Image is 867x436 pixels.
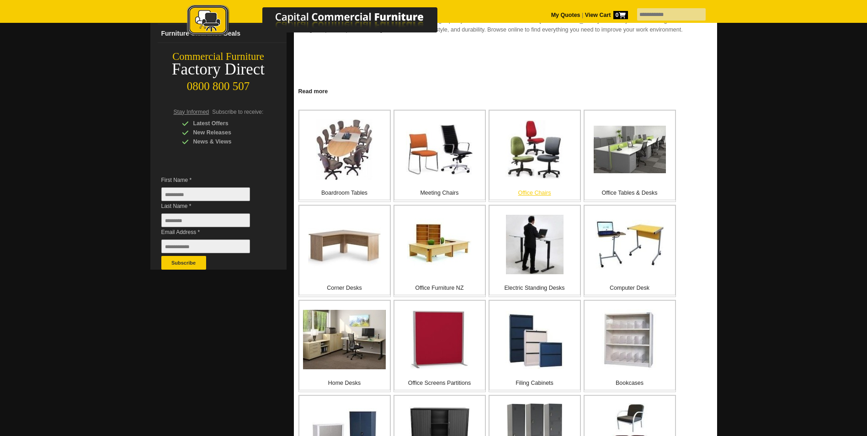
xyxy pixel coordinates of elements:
p: Office Chairs [489,188,580,197]
p: Computer Desk [585,283,675,292]
a: Office Chairs Office Chairs [489,110,581,202]
p: Meeting Chairs [394,188,485,197]
span: First Name * [161,175,264,185]
input: First Name * [161,187,250,201]
img: Bookcases [601,309,658,370]
a: Filing Cabinets Filing Cabinets [489,300,581,392]
div: News & Views [182,137,269,146]
input: Email Address * [161,239,250,253]
a: Meeting Chairs Meeting Chairs [394,110,486,202]
a: Computer Desk Computer Desk [584,205,676,297]
p: Office Tables & Desks [585,188,675,197]
p: Office Furniture NZ [394,283,485,292]
a: My Quotes [551,12,580,18]
button: Subscribe [161,256,206,270]
span: 0 [613,11,628,19]
p: Create a professional, productive workspace with our high-quality commercial office furniture in ... [298,16,713,34]
img: Office Tables & Desks [594,126,666,173]
a: Office Tables & Desks Office Tables & Desks [584,110,676,202]
img: Computer Desk [596,220,664,270]
img: Office Furniture NZ [407,218,472,271]
div: New Releases [182,128,269,137]
a: Office Screens Partitions Office Screens Partitions [394,300,486,392]
a: Office Furniture NZ Office Furniture NZ [394,205,486,297]
p: Boardroom Tables [299,188,390,197]
img: Capital Commercial Furniture Logo [162,5,482,38]
p: Filing Cabinets [489,378,580,388]
img: Boardroom Tables [316,119,372,180]
a: Click to read more [294,85,717,96]
a: Bookcases Bookcases [584,300,676,392]
span: Stay Informed [174,109,209,115]
img: Corner Desks [308,221,381,268]
input: Last Name * [161,213,250,227]
div: Factory Direct [150,63,287,76]
strong: View Cart [585,12,628,18]
a: Electric Standing Desks Electric Standing Desks [489,205,581,297]
p: Bookcases [585,378,675,388]
p: Office Screens Partitions [394,378,485,388]
div: 0800 800 507 [150,75,287,93]
p: Electric Standing Desks [489,283,580,292]
p: Home Desks [299,378,390,388]
a: Boardroom Tables Boardroom Tables [298,110,391,202]
p: Corner Desks [299,283,390,292]
a: View Cart0 [583,12,628,18]
img: Office Screens Partitions [410,310,469,369]
div: Latest Offers [182,119,269,128]
a: Corner Desks Corner Desks [298,205,391,297]
img: Electric Standing Desks [506,215,564,274]
img: Home Desks [303,310,386,369]
span: Subscribe to receive: [212,109,263,115]
img: Office Chairs [505,120,564,179]
span: Email Address * [161,228,264,237]
a: Capital Commercial Furniture Logo [162,5,482,41]
img: Filing Cabinets [505,311,564,369]
a: Home Desks Home Desks [298,300,391,392]
span: Last Name * [161,202,264,211]
img: Meeting Chairs [406,124,473,175]
a: Furniture Clearance Deals [158,24,287,43]
div: Commercial Furniture [150,50,287,63]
